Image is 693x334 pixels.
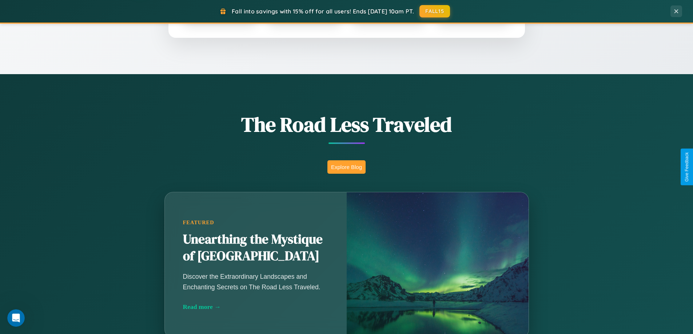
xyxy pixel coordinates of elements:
button: Explore Blog [327,160,366,174]
p: Discover the Extraordinary Landscapes and Enchanting Secrets on The Road Less Traveled. [183,271,328,292]
iframe: Intercom live chat [7,309,25,327]
span: Fall into savings with 15% off for all users! Ends [DATE] 10am PT. [232,8,414,15]
div: Give Feedback [684,152,689,182]
button: FALL15 [419,5,450,17]
div: Featured [183,220,328,226]
div: Read more → [183,303,328,311]
h1: The Road Less Traveled [128,110,565,138]
h2: Unearthing the Mystique of [GEOGRAPHIC_DATA] [183,231,328,265]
